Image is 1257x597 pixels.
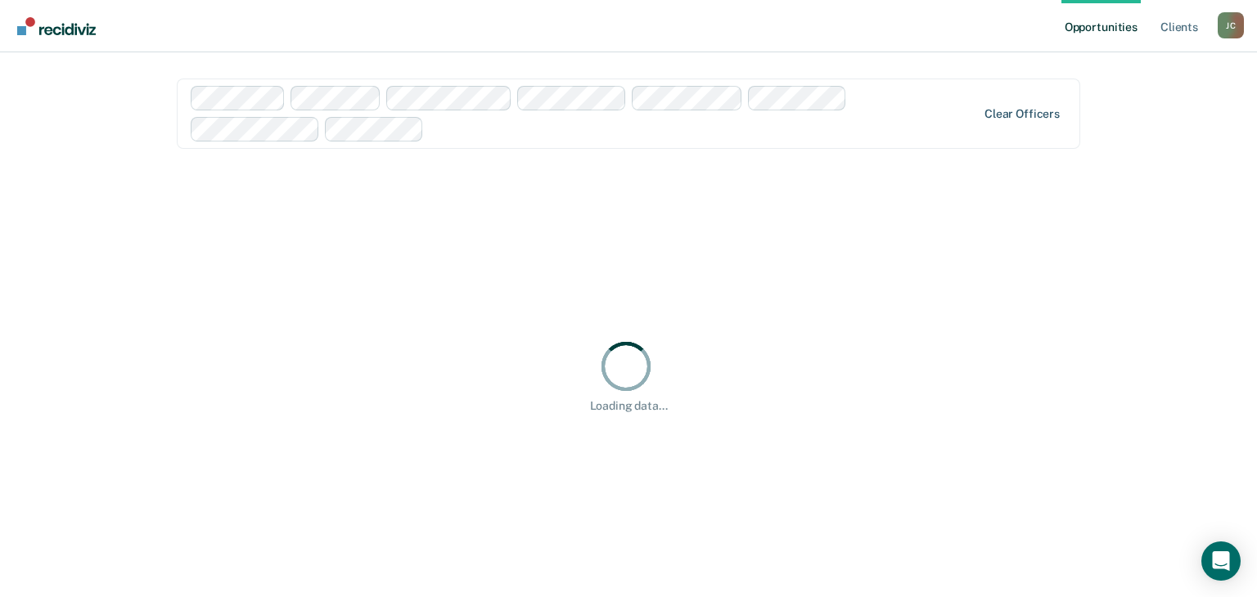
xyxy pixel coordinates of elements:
img: Recidiviz [17,17,96,35]
div: Loading data... [590,399,668,413]
div: J C [1218,12,1244,38]
div: Clear officers [984,107,1060,121]
div: Open Intercom Messenger [1201,541,1241,581]
button: Profile dropdown button [1218,12,1244,38]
